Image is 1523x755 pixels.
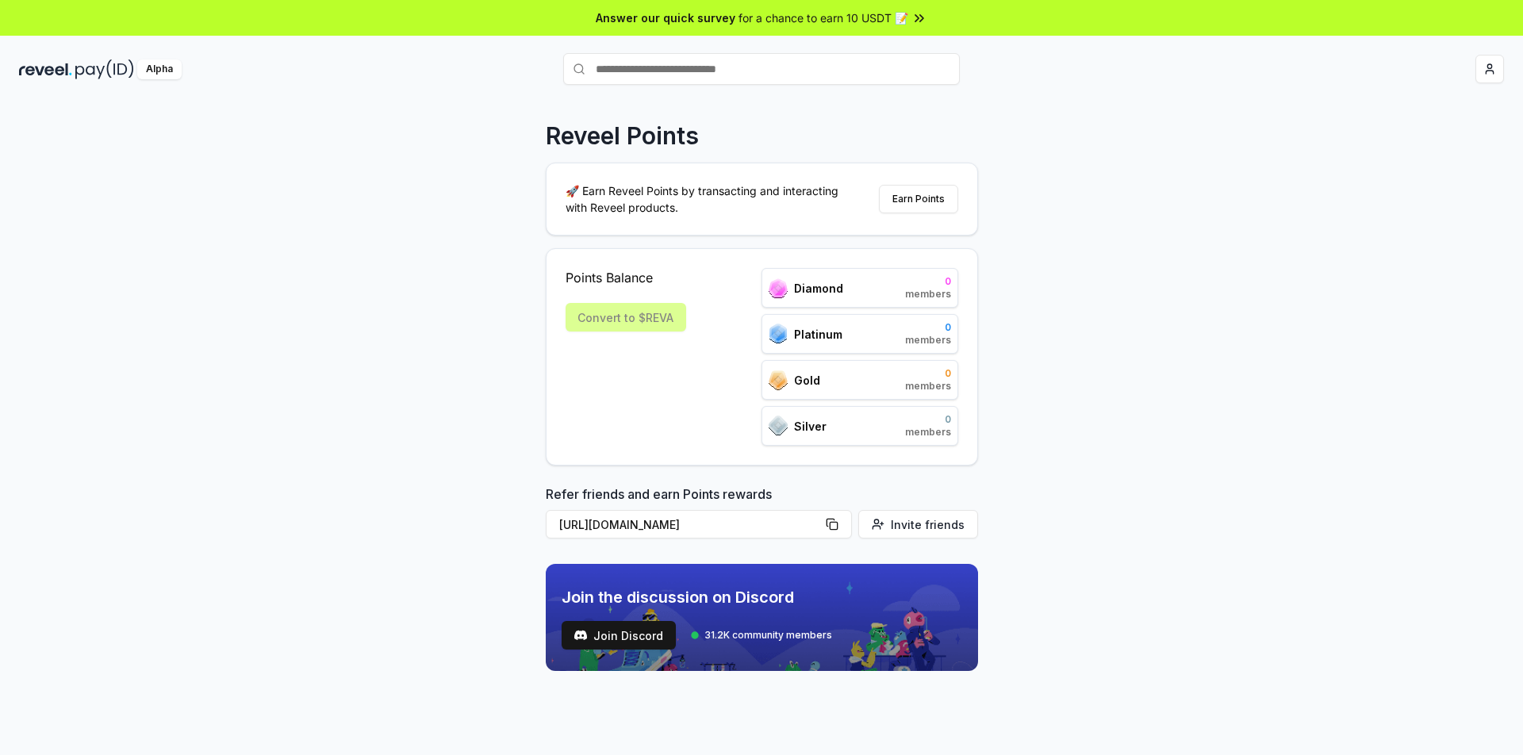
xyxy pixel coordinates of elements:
span: members [905,380,951,393]
img: discord_banner [546,564,978,671]
a: testJoin Discord [562,621,676,650]
span: 0 [905,275,951,288]
div: Alpha [137,59,182,79]
img: pay_id [75,59,134,79]
span: Points Balance [566,268,686,287]
img: ranks_icon [769,416,788,436]
span: members [905,426,951,439]
span: for a chance to earn 10 USDT 📝 [738,10,908,26]
span: 0 [905,413,951,426]
span: members [905,334,951,347]
span: Join the discussion on Discord [562,586,832,608]
span: Join Discord [593,627,663,644]
span: 0 [905,367,951,380]
span: Answer our quick survey [596,10,735,26]
span: Diamond [794,280,843,297]
span: Platinum [794,326,842,343]
p: 🚀 Earn Reveel Points by transacting and interacting with Reveel products. [566,182,851,216]
p: Reveel Points [546,121,699,150]
button: Join Discord [562,621,676,650]
button: Earn Points [879,185,958,213]
img: ranks_icon [769,370,788,390]
img: reveel_dark [19,59,72,79]
img: test [574,629,587,642]
img: ranks_icon [769,324,788,344]
span: 31.2K community members [704,629,832,642]
span: members [905,288,951,301]
span: Gold [794,372,820,389]
img: ranks_icon [769,278,788,298]
span: 0 [905,321,951,334]
button: [URL][DOMAIN_NAME] [546,510,852,538]
button: Invite friends [858,510,978,538]
span: Invite friends [891,516,965,533]
span: Silver [794,418,827,435]
div: Refer friends and earn Points rewards [546,485,978,545]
